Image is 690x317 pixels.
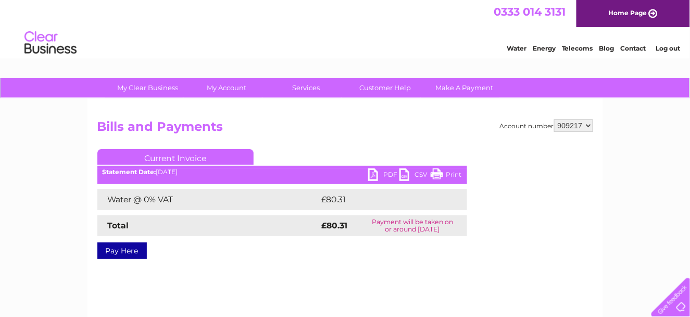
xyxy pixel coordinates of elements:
[656,44,681,52] a: Log out
[103,168,156,176] b: Statement Date:
[97,119,593,139] h2: Bills and Payments
[431,168,462,184] a: Print
[399,168,431,184] a: CSV
[184,78,270,97] a: My Account
[368,168,399,184] a: PDF
[599,44,614,52] a: Blog
[24,27,77,59] img: logo.png
[97,189,319,210] td: Water @ 0% VAT
[263,78,349,97] a: Services
[322,221,348,230] strong: £80.31
[108,221,129,230] strong: Total
[99,6,592,51] div: Clear Business is a trading name of Verastar Limited (registered in [GEOGRAPHIC_DATA] No. 3667643...
[319,189,445,210] td: £80.31
[97,149,254,165] a: Current Invoice
[500,119,593,132] div: Account number
[507,44,526,52] a: Water
[494,5,566,18] a: 0333 014 3131
[421,78,507,97] a: Make A Payment
[105,78,191,97] a: My Clear Business
[97,242,147,259] a: Pay Here
[342,78,428,97] a: Customer Help
[533,44,556,52] a: Energy
[621,44,646,52] a: Contact
[562,44,593,52] a: Telecoms
[97,168,467,176] div: [DATE]
[358,215,467,236] td: Payment will be taken on or around [DATE]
